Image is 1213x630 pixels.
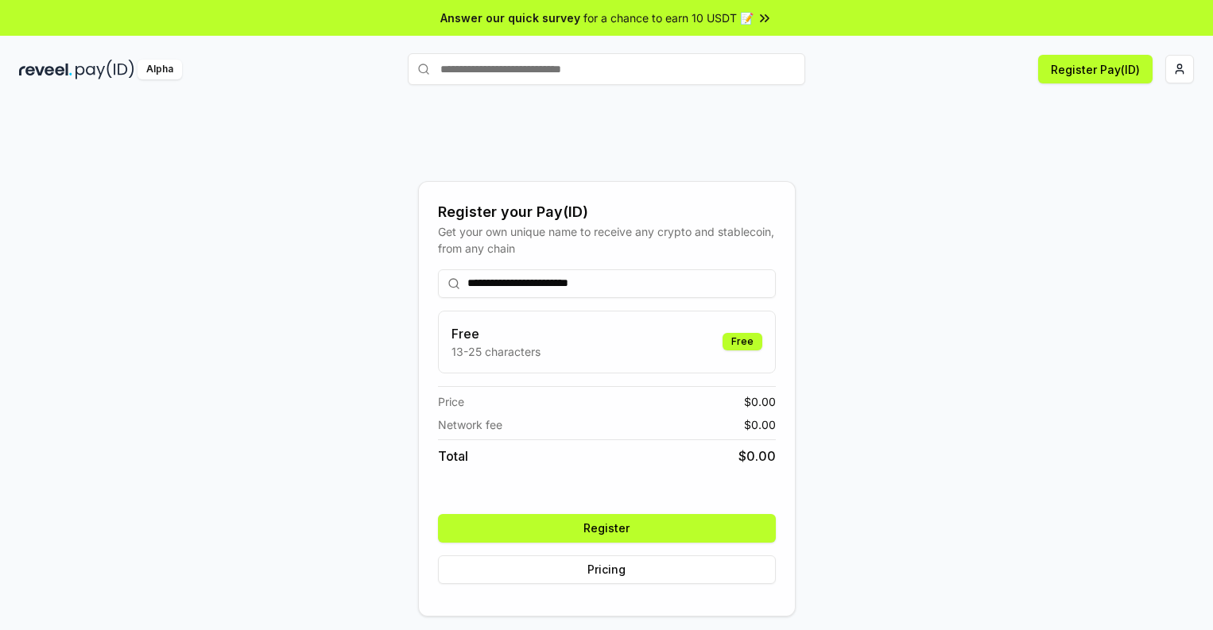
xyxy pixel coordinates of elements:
[451,343,541,360] p: 13-25 characters
[438,416,502,433] span: Network fee
[438,223,776,257] div: Get your own unique name to receive any crypto and stablecoin, from any chain
[76,60,134,79] img: pay_id
[438,555,776,584] button: Pricing
[583,10,754,26] span: for a chance to earn 10 USDT 📝
[138,60,182,79] div: Alpha
[1038,55,1153,83] button: Register Pay(ID)
[19,60,72,79] img: reveel_dark
[440,10,580,26] span: Answer our quick survey
[438,201,776,223] div: Register your Pay(ID)
[438,393,464,410] span: Price
[738,446,776,466] span: $ 0.00
[438,514,776,543] button: Register
[723,333,762,350] div: Free
[438,446,468,466] span: Total
[451,324,541,343] h3: Free
[744,416,776,433] span: $ 0.00
[744,393,776,410] span: $ 0.00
